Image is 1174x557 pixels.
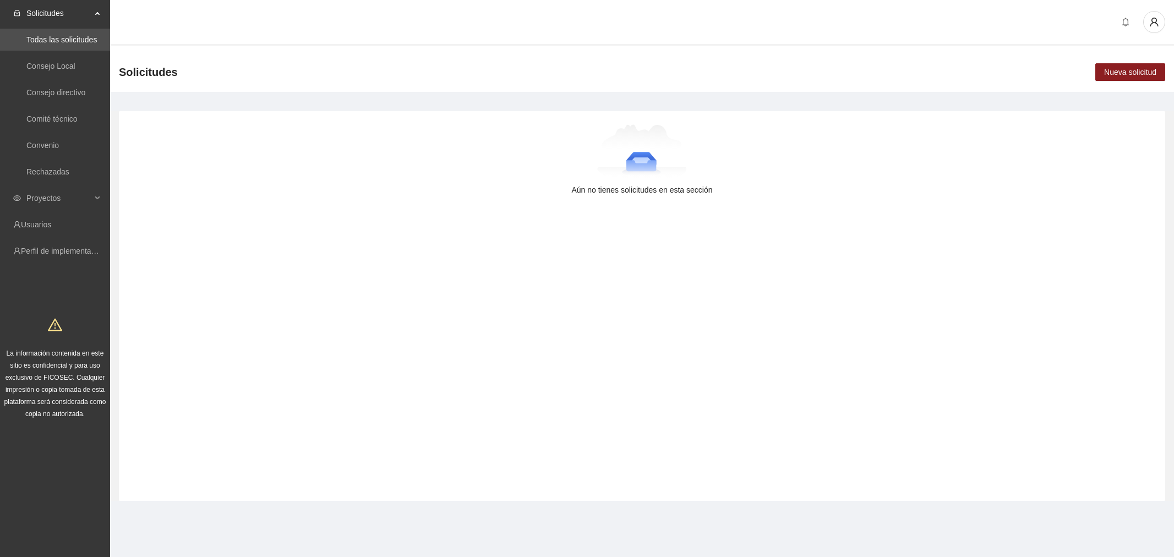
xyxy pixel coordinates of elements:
button: user [1143,11,1165,33]
span: Solicitudes [119,63,178,81]
div: Aún no tienes solicitudes en esta sección [136,184,1148,196]
span: Proyectos [26,187,91,209]
button: Nueva solicitud [1095,63,1165,81]
span: Solicitudes [26,2,91,24]
a: Perfil de implementadora [21,247,107,255]
a: Convenio [26,141,59,150]
a: Consejo directivo [26,88,85,97]
span: warning [48,318,62,332]
span: Nueva solicitud [1104,66,1156,78]
a: Comité técnico [26,114,78,123]
a: Todas las solicitudes [26,35,97,44]
img: Aún no tienes solicitudes en esta sección [597,124,687,179]
span: bell [1117,18,1134,26]
span: La información contenida en este sitio es confidencial y para uso exclusivo de FICOSEC. Cualquier... [4,350,106,418]
a: Consejo Local [26,62,75,70]
a: Usuarios [21,220,51,229]
a: Rechazadas [26,167,69,176]
span: user [1144,17,1165,27]
span: eye [13,194,21,202]
button: bell [1117,13,1134,31]
span: inbox [13,9,21,17]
